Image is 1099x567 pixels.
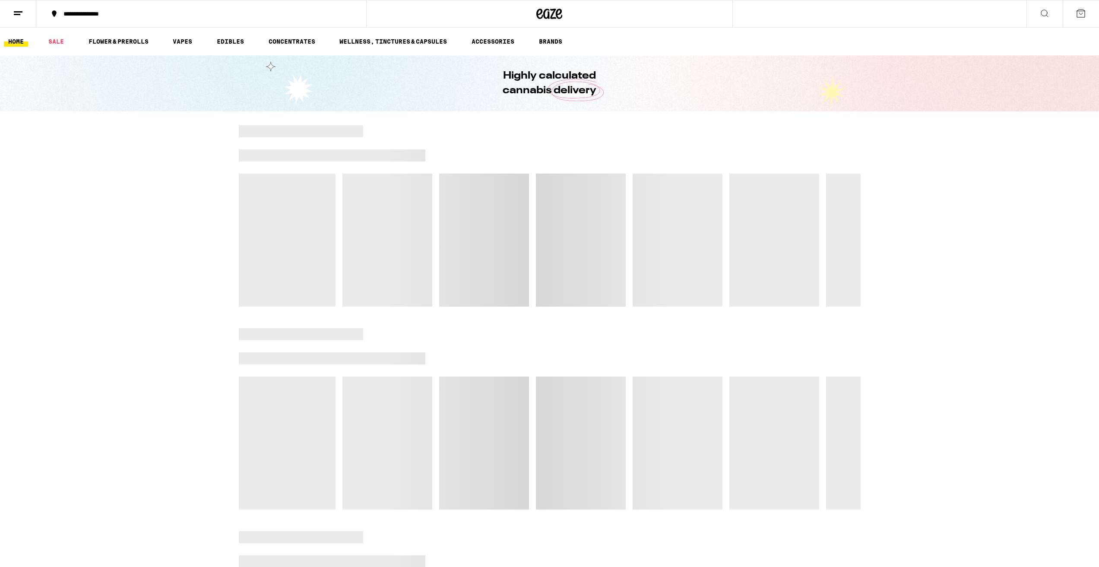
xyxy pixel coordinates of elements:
[467,36,519,47] a: ACCESSORIES
[84,36,153,47] a: FLOWER & PREROLLS
[535,36,567,47] a: BRANDS
[264,36,320,47] a: CONCENTRATES
[335,36,451,47] a: WELLNESS, TINCTURES & CAPSULES
[168,36,196,47] a: VAPES
[478,69,621,98] h1: Highly calculated cannabis delivery
[212,36,248,47] a: EDIBLES
[44,36,68,47] a: SALE
[4,36,28,47] a: HOME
